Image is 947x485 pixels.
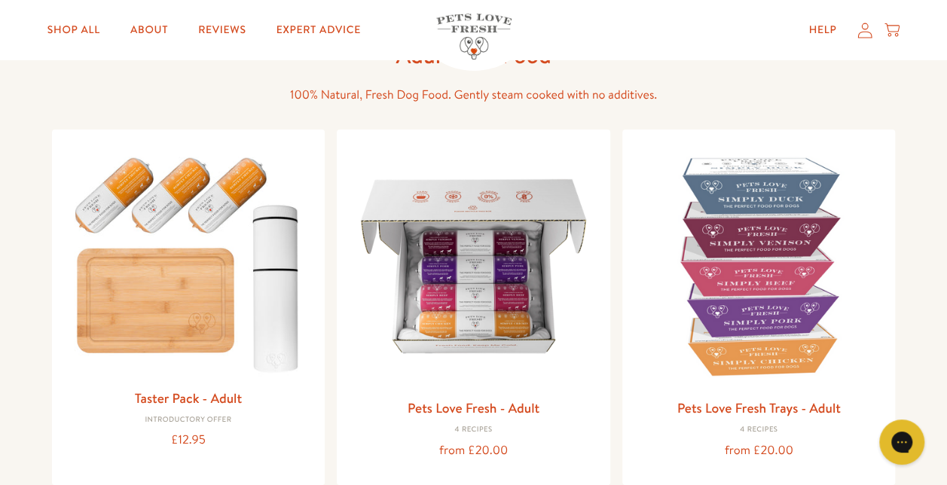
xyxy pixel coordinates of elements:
a: Taster Pack - Adult [135,389,242,407]
img: Pets Love Fresh Trays - Adult [634,142,884,391]
img: Pets Love Fresh [436,14,512,59]
a: Pets Love Fresh Trays - Adult [677,398,841,417]
a: Reviews [186,15,258,45]
div: £12.95 [64,430,313,450]
div: from £20.00 [634,441,884,461]
a: Expert Advice [264,15,373,45]
iframe: Gorgias live chat messenger [872,414,932,470]
a: About [118,15,180,45]
div: 4 Recipes [634,426,884,435]
img: Pets Love Fresh - Adult [349,142,598,391]
span: 100% Natural, Fresh Dog Food. Gently steam cooked with no additives. [290,87,657,103]
a: Shop All [35,15,112,45]
a: Pets Love Fresh - Adult [408,398,539,417]
div: 4 Recipes [349,426,598,435]
img: Taster Pack - Adult [64,142,313,380]
a: Help [796,15,848,45]
div: Introductory Offer [64,416,313,425]
div: from £20.00 [349,441,598,461]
